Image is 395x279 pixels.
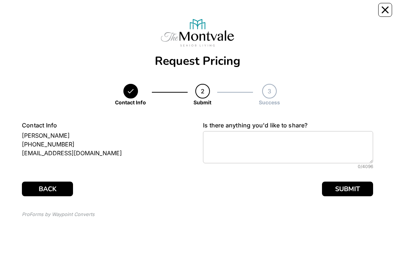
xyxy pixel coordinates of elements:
button: SUBMIT [322,182,373,196]
div: 2 [195,84,210,98]
div: [PERSON_NAME] [22,131,192,140]
div: Request Pricing [22,55,373,67]
div: Contact Info [115,98,146,106]
div: ProForms by Waypoint Converts [22,211,95,218]
button: BACK [22,182,73,196]
img: ab7ec0d3-5dcd-466c-a0c7-dae09ea4533c.png [161,19,234,46]
span: Is there anything you'd like to share? [203,122,308,129]
div: 3 [262,84,277,98]
div: [PHONE_NUMBER] [22,140,192,149]
div: Submit [193,98,211,106]
div: Success [259,98,280,106]
span: Contact Info [22,122,57,129]
button: Close [378,3,392,17]
div: [EMAIL_ADDRESS][DOMAIN_NAME] [22,149,192,157]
